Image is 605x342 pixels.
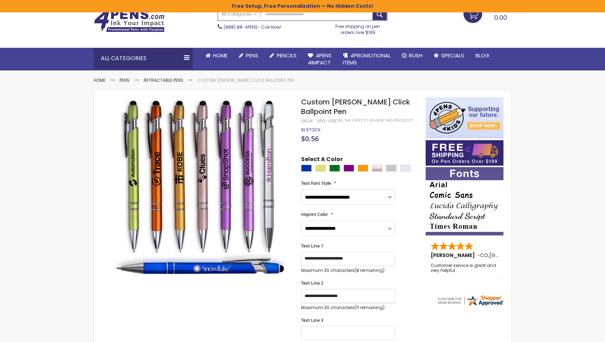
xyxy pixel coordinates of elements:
[94,77,105,83] a: Home
[386,165,397,172] div: Silver
[426,140,503,166] img: Free shipping on orders over $199
[301,134,319,143] span: $0.56
[200,48,233,63] a: Home
[441,52,464,59] span: Specials
[317,118,339,124] div: 4PG-4687
[344,165,354,172] div: Purple
[301,127,321,133] div: Availability
[302,48,337,71] a: 4Pens4impact
[476,52,489,59] span: Blog
[355,304,385,310] span: (11 remaining)
[308,52,332,66] span: 4Pens 4impact
[489,252,541,259] span: [GEOGRAPHIC_DATA]
[339,118,413,123] a: Be the first to review this product
[301,127,321,133] span: In stock
[355,267,385,273] span: (8 remaining)
[400,165,411,172] div: Lavender
[480,252,488,259] span: CO
[428,48,470,63] a: Specials
[431,263,499,278] div: Customer service is great and very helpful
[409,52,422,59] span: Rush
[301,180,331,186] span: Text Font Style
[372,165,382,172] div: Rose Gold
[337,48,396,71] a: 4PROMOTIONALITEMS
[221,11,257,17] span: All Categories
[224,24,258,30] a: (888) 88-4PENS
[396,48,428,63] a: Rush
[301,243,323,249] span: Text Line 1
[329,165,340,172] div: Green
[301,317,323,323] span: Text Line 3
[426,97,503,138] img: 4pens 4 kids
[108,97,292,280] img: Custom Alex II Click Ballpoint Pen
[431,252,477,259] span: [PERSON_NAME]
[224,24,281,30] span: - Call Now!
[301,155,343,165] span: Select A Color
[301,211,328,217] span: Imprint Color
[426,167,503,235] img: font-personalization-examples
[301,97,410,116] span: Custom [PERSON_NAME] Click Ballpoint Pen
[463,4,511,22] a: 0.00 0
[301,305,395,310] p: Maximum 30 characters
[246,52,258,59] span: Pens
[301,268,395,273] p: Maximum 30 characters
[144,77,183,83] a: Retractable Pens
[301,280,323,286] span: Text Line 2
[301,118,314,124] strong: SKU
[94,48,193,69] div: All Categories
[94,10,165,32] img: 4Pens Custom Pens and Promotional Products
[120,77,129,83] a: Pens
[436,294,504,307] img: 4pens.com widget logo
[494,13,507,22] span: 0.00
[213,52,227,59] span: Home
[470,48,495,63] a: Blog
[197,78,294,83] li: Custom [PERSON_NAME] Click Ballpoint Pen
[301,165,312,172] div: Blue
[277,52,296,59] span: Pencils
[358,165,368,172] div: Orange
[264,48,302,63] a: Pencils
[218,8,260,20] a: All Categories
[436,302,504,308] a: 4pens.com certificate URL
[477,252,541,259] span: - ,
[315,165,326,172] div: Gold
[328,21,388,35] div: Free shipping on pen orders over $199
[233,48,264,63] a: Pens
[343,52,391,66] span: 4PROMOTIONAL ITEMS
